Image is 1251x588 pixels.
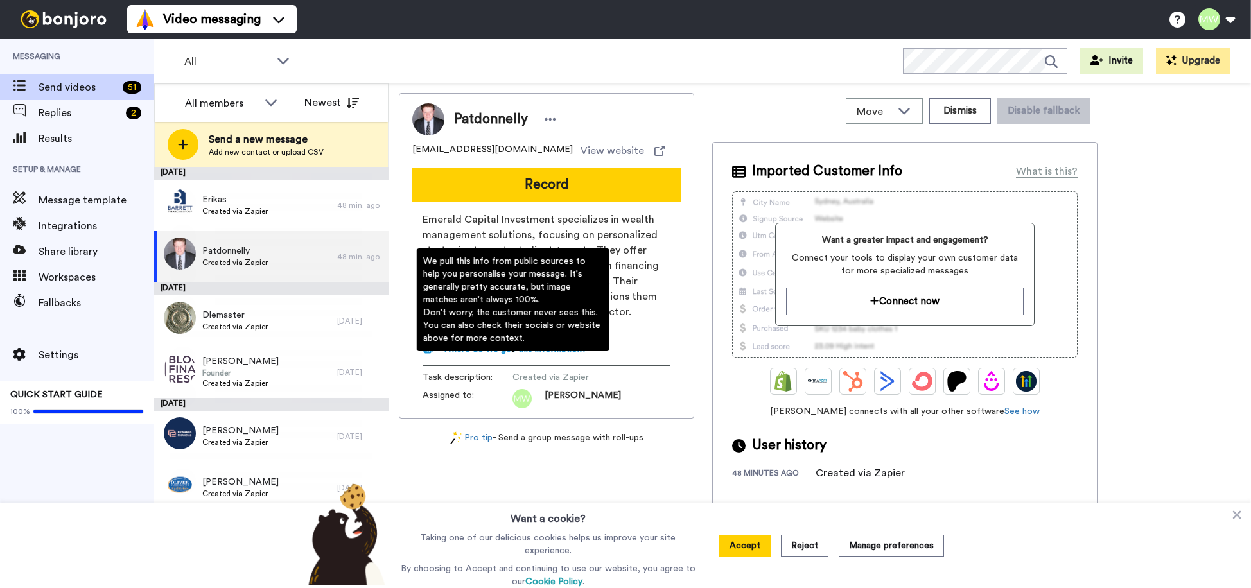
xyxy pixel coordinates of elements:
div: [DATE] [154,398,389,411]
span: Replies [39,105,121,121]
div: [DATE] [154,167,389,180]
p: By choosing to Accept and continuing to use our website, you agree to our . [398,562,699,588]
span: View website [581,143,644,159]
div: We pull this info from public sources to help you personalise your message. It's generally pretty... [423,255,603,345]
a: Pro tip [450,431,493,445]
span: Created via Zapier [202,206,268,216]
a: See how [1004,407,1040,416]
img: 9fb1b97d-e51d-4ac4-82ce-b3e0a1a13d04.png [164,417,196,449]
span: Send videos [39,80,118,95]
span: Workspaces [39,270,154,285]
span: Add new contact or upload CSV [209,147,324,157]
img: 96b30caf-1d8d-4206-a408-0f00543f7208.jpg [164,238,196,270]
div: 2 [126,107,141,119]
span: [PERSON_NAME] [545,389,621,408]
span: Imported Customer Info [752,162,902,181]
img: Patreon [947,371,967,392]
div: [DATE] [154,282,389,295]
span: Message template [39,193,154,208]
span: Created via Zapier [202,322,268,332]
img: mw.png [512,389,532,408]
a: Cookie Policy [525,577,582,586]
span: [PERSON_NAME] connects with all your other software [732,405,1078,418]
img: 51f85d86-b2b4-434e-8ec5-faea2fd7548b.jpg [164,302,196,334]
span: Video messaging [163,10,261,28]
span: Created via Zapier [512,371,634,384]
span: Patdonnelly [454,110,528,129]
div: 48 minutes ago [732,468,816,481]
button: Dismiss [929,98,991,124]
span: Connect your tools to display your own customer data for more specialized messages [786,252,1023,277]
img: Hubspot [843,371,863,392]
span: Created via Zapier [202,378,279,388]
img: ConvertKit [912,371,932,392]
button: Upgrade [1156,48,1230,74]
span: All [184,54,270,69]
img: magic-wand.svg [450,431,462,445]
img: bj-logo-header-white.svg [15,10,112,28]
img: bear-with-cookie.png [297,483,392,585]
div: [DATE] [337,367,382,377]
div: [DATE] [337,431,382,442]
span: Created via Zapier [202,257,268,268]
span: Integrations [39,218,154,234]
span: Share library [39,244,154,259]
span: Want a greater impact and engagement? [786,234,1023,246]
div: What is this? [1016,164,1078,179]
button: Invite [1080,48,1143,74]
button: Reject [781,535,828,557]
button: Manage preferences [839,535,944,557]
span: QUICK START GUIDE [10,390,103,399]
span: Assigned to: [423,389,512,408]
span: Founder [202,368,279,378]
img: 9ec306a1-9aef-4607-912d-addf3d656829.png [164,186,196,218]
img: GoHighLevel [1016,371,1037,392]
button: Disable fallback [997,98,1090,124]
img: ActiveCampaign [877,371,898,392]
span: Created via Zapier [202,489,279,499]
span: Emerald Capital Investment specializes in wealth management solutions, focusing on personalized s... [423,212,670,320]
span: Results [39,131,154,146]
span: Patdonnelly [202,245,268,257]
span: [EMAIL_ADDRESS][DOMAIN_NAME] [412,143,573,159]
div: 51 [123,81,141,94]
div: 48 min. ago [337,200,382,211]
img: Shopify [773,371,794,392]
h3: Want a cookie? [511,503,586,526]
a: View website [581,143,665,159]
div: All members [185,96,258,111]
span: Send a new message [209,132,324,147]
button: Record [412,168,681,202]
span: [PERSON_NAME] [202,476,279,489]
span: [PERSON_NAME] [202,424,279,437]
span: Created via Zapier [202,437,279,447]
div: Created via Zapier [816,465,905,481]
img: cd0e095f-4b5d-4a0a-af5f-5f81af4ba723.png [164,469,196,501]
span: Task description : [423,371,512,384]
img: Drip [981,371,1002,392]
span: Fallbacks [39,295,154,311]
button: Newest [295,90,369,116]
img: Ontraport [808,371,828,392]
div: [DATE] [337,316,382,326]
img: vm-color.svg [135,9,155,30]
img: Image of Patdonnelly [412,103,444,135]
div: 48 min. ago [337,252,382,262]
div: - Send a group message with roll-ups [399,431,694,445]
span: 100% [10,406,30,417]
span: Dlemaster [202,309,268,322]
span: Move [857,104,891,119]
img: f72243ab-9d90-43ec-8a73-0b66cb5fac05.png [164,353,196,385]
button: Connect now [786,288,1023,315]
span: [PERSON_NAME] [202,355,279,368]
span: User history [752,436,827,455]
span: Erikas [202,193,268,206]
p: Taking one of our delicious cookies helps us improve your site experience. [398,532,699,557]
button: Accept [719,535,771,557]
span: Settings [39,347,154,363]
